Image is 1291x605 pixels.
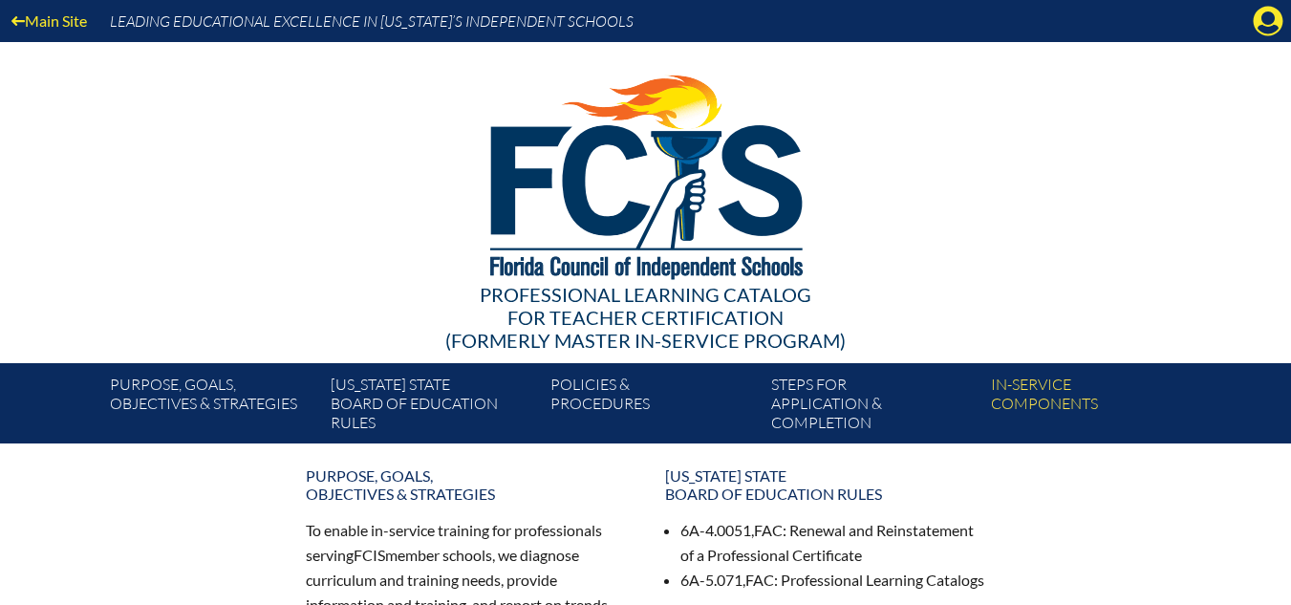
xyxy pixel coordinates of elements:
a: Purpose, goals,objectives & strategies [294,459,638,510]
a: In-servicecomponents [983,371,1203,443]
span: FCIS [354,546,385,564]
a: Policies &Procedures [543,371,763,443]
a: Steps forapplication & completion [764,371,983,443]
div: Professional Learning Catalog (formerly Master In-service Program) [96,283,1196,352]
img: FCISlogo221.eps [448,42,843,303]
svg: Manage account [1253,6,1283,36]
span: for Teacher Certification [507,306,784,329]
span: FAC [754,521,783,539]
li: 6A-5.071, : Professional Learning Catalogs [680,568,986,593]
a: [US_STATE] StateBoard of Education rules [323,371,543,443]
a: Purpose, goals,objectives & strategies [102,371,322,443]
li: 6A-4.0051, : Renewal and Reinstatement of a Professional Certificate [680,518,986,568]
span: FAC [745,571,774,589]
a: Main Site [4,8,95,33]
a: [US_STATE] StateBoard of Education rules [654,459,998,510]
